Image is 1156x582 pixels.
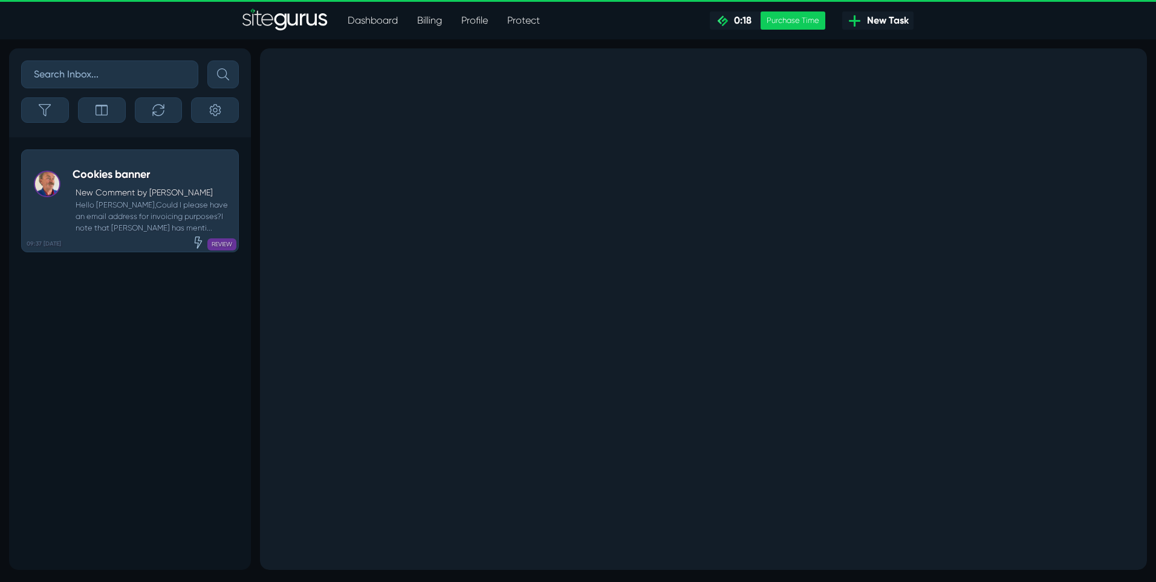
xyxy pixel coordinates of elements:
[452,8,498,33] a: Profile
[192,236,204,248] div: Expedited
[761,11,825,30] div: Purchase Time
[842,11,914,30] a: New Task
[207,238,236,250] span: REVIEW
[27,240,61,249] b: 09:37 [DATE]
[862,13,909,28] span: New Task
[73,168,232,181] h5: Cookies banner
[21,149,239,252] a: 09:37 [DATE] Cookies bannerNew Comment by [PERSON_NAME] Hello [PERSON_NAME],Could I please have a...
[242,8,328,33] a: SiteGurus
[242,8,328,33] img: Sitegurus Logo
[21,60,198,88] input: Search Inbox...
[408,8,452,33] a: Billing
[710,11,825,30] a: 0:18 Purchase Time
[73,199,232,234] small: Hello [PERSON_NAME],Could I please have an email address for invoicing purposes?I note that [PERS...
[498,8,550,33] a: Protect
[729,15,752,26] span: 0:18
[76,186,232,199] p: New Comment by [PERSON_NAME]
[338,8,408,33] a: Dashboard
